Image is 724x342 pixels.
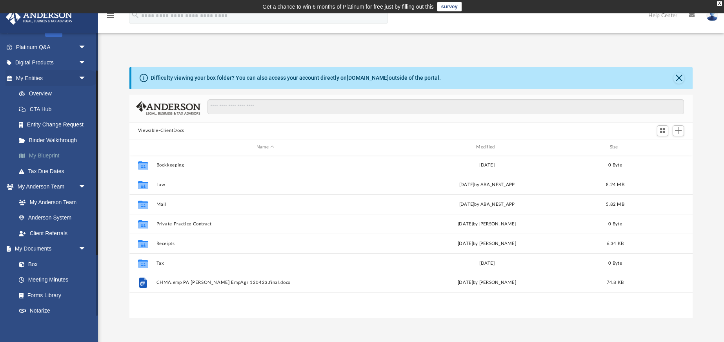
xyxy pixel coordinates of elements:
span: arrow_drop_down [78,241,94,257]
button: Mail [156,202,374,207]
button: Add [673,125,684,136]
a: Forms Library [11,287,90,303]
div: Difficulty viewing your box folder? You can also access your account directly on outside of the p... [151,74,441,82]
span: arrow_drop_down [78,39,94,55]
button: CHMA.emp PA [PERSON_NAME] EmpAgr 120423.final.docx [156,280,374,285]
a: My Documentsarrow_drop_down [5,241,94,257]
button: Close [673,73,684,84]
div: grid [129,155,693,318]
a: survey [437,2,462,11]
button: Receipts [156,241,374,246]
div: [DATE] by [PERSON_NAME] [378,221,596,228]
span: 8.24 MB [606,183,624,187]
a: Box [11,256,90,272]
a: CTA Hub [11,101,98,117]
a: menu [106,15,115,20]
a: Binder Walkthrough [11,132,98,148]
div: [DATE] by [PERSON_NAME] [378,280,596,287]
span: 74.8 KB [606,281,624,285]
a: My Entitiesarrow_drop_down [5,70,98,86]
button: Viewable-ClientDocs [138,127,184,134]
a: Tax Due Dates [11,163,98,179]
a: My Anderson Teamarrow_drop_down [5,179,94,195]
a: Overview [11,86,98,102]
button: Switch to Grid View [657,125,669,136]
a: My Anderson Team [11,194,90,210]
img: Anderson Advisors Platinum Portal [4,9,75,25]
span: 6.34 KB [606,241,624,246]
span: 0 Byte [608,222,622,226]
button: Law [156,182,374,187]
div: close [717,1,722,6]
span: 5.82 MB [606,202,624,207]
a: My Blueprint [11,148,98,164]
div: [DATE] by ABA_NEST_APP [378,201,596,208]
img: User Pic [706,10,718,21]
div: Name [156,144,374,151]
div: id [634,144,689,151]
a: Meeting Minutes [11,272,94,288]
a: Platinum Q&Aarrow_drop_down [5,39,98,55]
button: Tax [156,261,374,266]
span: 0 Byte [608,163,622,167]
a: Client Referrals [11,225,94,241]
a: Digital Productsarrow_drop_down [5,55,98,71]
div: [DATE] by [PERSON_NAME] [378,240,596,247]
button: Bookkeeping [156,163,374,168]
a: Anderson System [11,210,94,226]
div: [DATE] by ABA_NEST_APP [378,181,596,188]
div: [DATE] [378,260,596,267]
span: arrow_drop_down [78,179,94,195]
span: 0 Byte [608,261,622,265]
div: id [133,144,153,151]
div: Size [599,144,631,151]
span: arrow_drop_down [78,70,94,86]
div: Get a chance to win 6 months of Platinum for free just by filling out this [262,2,434,11]
input: Search files and folders [207,99,684,114]
a: [DOMAIN_NAME] [347,75,389,81]
i: menu [106,11,115,20]
a: Notarize [11,303,94,319]
div: Modified [378,144,596,151]
span: arrow_drop_down [78,55,94,71]
i: search [131,11,140,19]
div: [DATE] [378,162,596,169]
button: Private Practice Contract [156,221,374,227]
a: Entity Change Request [11,117,98,133]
